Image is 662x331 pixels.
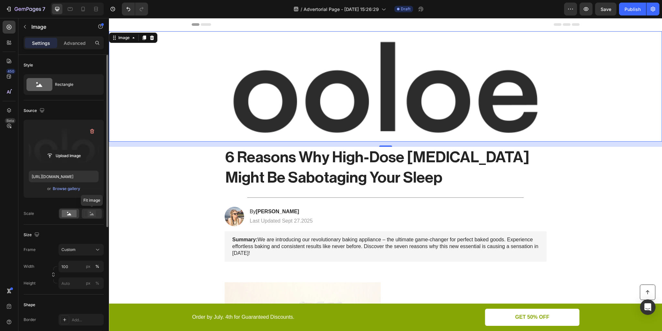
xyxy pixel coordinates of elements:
[123,219,149,224] strong: Summary:
[86,280,91,286] div: px
[95,280,99,286] div: %
[619,3,646,15] button: Publish
[376,291,471,308] a: GET 50% OFF
[32,40,50,46] p: Settings
[122,3,148,15] div: Undo/Redo
[5,118,16,123] div: Beta
[140,190,205,198] h2: By
[47,185,51,193] span: or
[53,186,80,192] div: Browse gallery
[24,247,36,253] label: Frame
[116,129,438,170] h1: 6 Reasons Why High-Dose [MEDICAL_DATA] Might Be Sabotaging Your Sleep
[24,211,34,216] div: Scale
[406,296,441,303] p: GET 50% OFF
[601,6,611,12] span: Save
[595,3,616,15] button: Save
[31,23,86,31] p: Image
[93,279,101,287] button: px
[84,263,92,270] button: %
[86,264,91,269] div: px
[6,69,16,74] div: 450
[95,264,99,269] div: %
[41,150,86,162] button: Upload Image
[52,186,80,192] button: Browse gallery
[24,231,41,239] div: Size
[64,40,86,46] p: Advanced
[93,263,101,270] button: px
[109,18,662,331] iframe: Design area
[304,6,379,13] span: Advertorial Page - [DATE] 15:26:29
[301,6,302,13] span: /
[59,277,104,289] input: px%
[59,244,104,256] button: Custom
[625,6,641,13] div: Publish
[24,317,36,323] div: Border
[24,280,36,286] label: Height
[141,200,204,206] p: Last Updated Sept 27.2025
[3,3,48,15] button: 7
[24,302,35,308] div: Shape
[24,62,33,68] div: Style
[8,17,22,23] div: Image
[24,106,46,115] div: Source
[55,77,94,92] div: Rectangle
[116,189,135,208] img: gempages_432750572815254551-0dd52757-f501-4f5a-9003-85088b00a725.webp
[123,218,430,238] p: We are introducing our revolutionary baking appliance – the ultimate game-changer for perfect bak...
[640,299,656,315] div: Open Intercom Messenger
[61,247,76,253] span: Custom
[42,5,45,13] p: 7
[29,171,99,182] input: https://example.com/image.jpg
[59,261,104,272] input: px%
[147,191,190,196] strong: [PERSON_NAME]
[401,6,411,12] span: Draft
[72,317,102,323] div: Add...
[24,264,34,269] label: Width
[84,279,92,287] button: %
